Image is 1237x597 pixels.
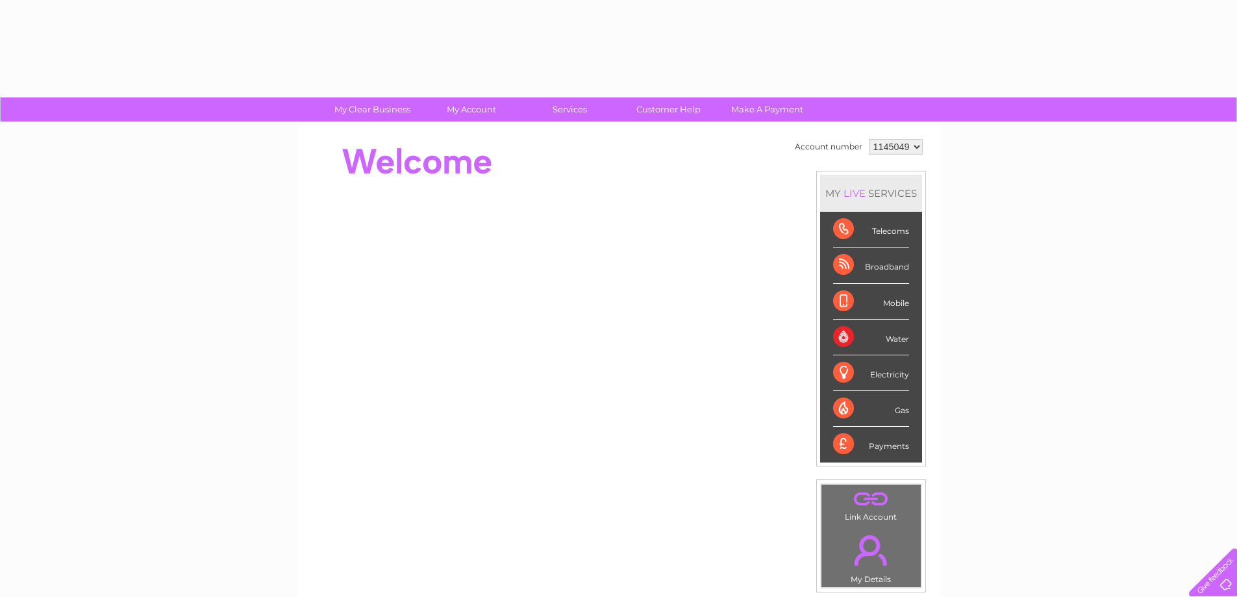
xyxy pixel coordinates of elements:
div: LIVE [841,187,868,199]
a: Services [516,97,623,121]
div: Broadband [833,248,909,283]
div: Payments [833,427,909,462]
div: MY SERVICES [820,175,922,212]
td: Link Account [821,484,921,525]
a: . [825,527,918,573]
div: Water [833,320,909,355]
div: Gas [833,391,909,427]
div: Electricity [833,355,909,391]
div: Telecoms [833,212,909,248]
td: Account number [792,136,866,158]
a: Customer Help [615,97,722,121]
a: Make A Payment [714,97,821,121]
a: My Clear Business [319,97,426,121]
td: My Details [821,524,921,588]
a: . [825,488,918,511]
a: My Account [418,97,525,121]
div: Mobile [833,284,909,320]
